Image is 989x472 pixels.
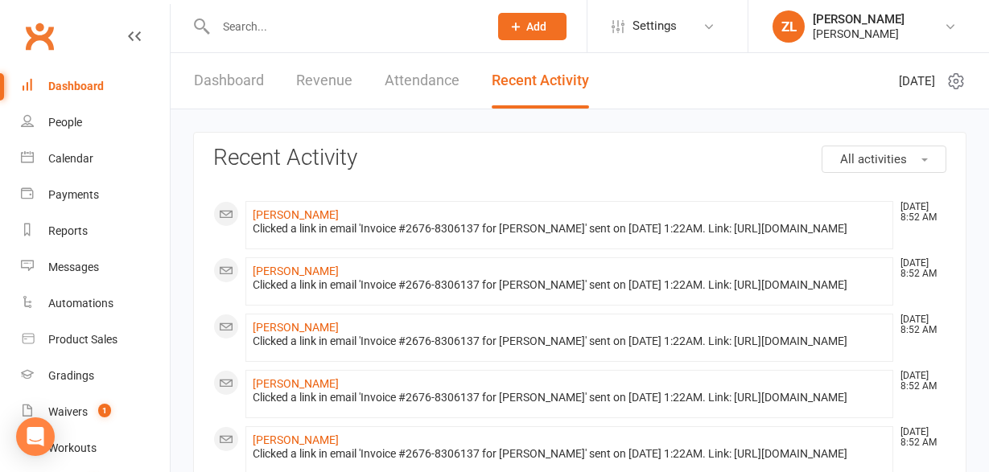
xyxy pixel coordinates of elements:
div: Messages [48,261,99,273]
button: Add [498,13,567,40]
div: Open Intercom Messenger [16,417,55,456]
span: Settings [633,8,677,44]
time: [DATE] 8:52 AM [892,427,946,448]
a: Workouts [21,430,170,466]
time: [DATE] 8:52 AM [892,258,946,279]
input: Search... [211,15,477,38]
a: [PERSON_NAME] [253,208,339,221]
a: Calendar [21,141,170,177]
a: [PERSON_NAME] [253,433,339,446]
span: [DATE] [899,72,935,91]
time: [DATE] 8:52 AM [892,314,946,335]
a: Gradings [21,358,170,394]
a: Payments [21,177,170,213]
button: All activities [822,146,946,173]
time: [DATE] 8:52 AM [892,371,946,392]
div: Reports [48,224,88,237]
div: Clicked a link in email 'Invoice #2676-8306137 for [PERSON_NAME]' sent on [DATE] 1:22AM. Link: [U... [253,447,886,461]
div: Clicked a link in email 'Invoice #2676-8306137 for [PERSON_NAME]' sent on [DATE] 1:22AM. Link: [U... [253,335,886,348]
a: Automations [21,285,170,322]
div: Calendar [48,152,93,165]
a: Product Sales [21,322,170,358]
a: Messages [21,249,170,285]
span: All activities [840,152,907,166]
div: Gradings [48,369,94,382]
span: 1 [98,404,111,417]
a: [PERSON_NAME] [253,321,339,334]
div: Clicked a link in email 'Invoice #2676-8306137 for [PERSON_NAME]' sent on [DATE] 1:22AM. Link: [U... [253,222,886,236]
div: [PERSON_NAME] [813,12,905,27]
a: People [21,105,170,141]
a: Dashboard [194,53,264,109]
div: Payments [48,188,99,201]
div: Clicked a link in email 'Invoice #2676-8306137 for [PERSON_NAME]' sent on [DATE] 1:22AM. Link: [U... [253,391,886,404]
a: Revenue [296,53,352,109]
a: Dashboard [21,68,170,105]
div: Waivers [48,405,88,418]
a: Recent Activity [492,53,589,109]
time: [DATE] 8:52 AM [892,202,946,223]
div: Workouts [48,441,97,454]
a: Clubworx [19,16,60,56]
div: Dashboard [48,80,104,92]
div: Product Sales [48,333,117,346]
a: Reports [21,213,170,249]
a: [PERSON_NAME] [253,377,339,390]
a: Waivers 1 [21,394,170,430]
h3: Recent Activity [213,146,946,170]
div: ZL [773,10,805,43]
a: [PERSON_NAME] [253,265,339,277]
span: Add [526,20,546,33]
div: Automations [48,297,113,310]
div: [PERSON_NAME] [813,27,905,41]
div: People [48,116,82,129]
div: Clicked a link in email 'Invoice #2676-8306137 for [PERSON_NAME]' sent on [DATE] 1:22AM. Link: [U... [253,278,886,292]
a: Attendance [385,53,459,109]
